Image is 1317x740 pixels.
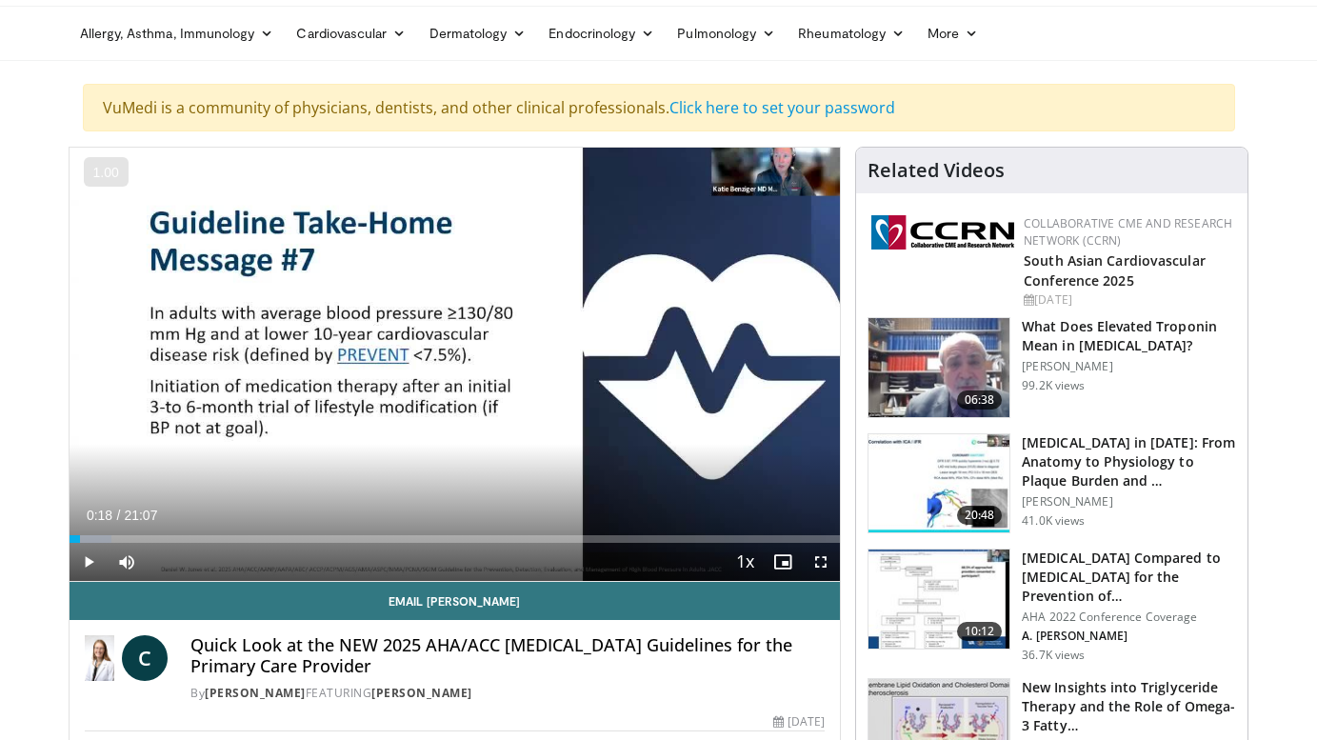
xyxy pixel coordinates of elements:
h3: What Does Elevated Troponin Mean in [MEDICAL_DATA]? [1022,317,1236,355]
span: 0:18 [87,508,112,523]
a: South Asian Cardiovascular Conference 2025 [1024,251,1206,290]
button: Fullscreen [802,543,840,581]
img: 823da73b-7a00-425d-bb7f-45c8b03b10c3.150x105_q85_crop-smart_upscale.jpg [868,434,1009,533]
a: Click here to set your password [669,97,895,118]
a: Allergy, Asthma, Immunology [69,14,286,52]
a: C [122,635,168,681]
div: Progress Bar [70,535,841,543]
span: 21:07 [124,508,157,523]
a: Pulmonology [666,14,787,52]
a: More [916,14,989,52]
a: [PERSON_NAME] [205,685,306,701]
h4: Quick Look at the NEW 2025 AHA/ACC [MEDICAL_DATA] Guidelines for the Primary Care Provider [190,635,825,676]
img: 7c0f9b53-1609-4588-8498-7cac8464d722.150x105_q85_crop-smart_upscale.jpg [868,550,1009,649]
h3: [MEDICAL_DATA] Compared to [MEDICAL_DATA] for the Prevention of… [1022,549,1236,606]
img: Dr. Catherine P. Benziger [85,635,115,681]
div: [DATE] [1024,291,1232,309]
button: Enable picture-in-picture mode [764,543,802,581]
a: Rheumatology [787,14,916,52]
h3: [MEDICAL_DATA] in [DATE]: From Anatomy to Physiology to Plaque Burden and … [1022,433,1236,490]
span: 06:38 [957,390,1003,410]
a: Cardiovascular [285,14,417,52]
a: Dermatology [418,14,538,52]
h3: New Insights into Triglyceride Therapy and the Role of Omega-3 Fatty… [1022,678,1236,735]
video-js: Video Player [70,148,841,582]
a: 10:12 [MEDICAL_DATA] Compared to [MEDICAL_DATA] for the Prevention of… AHA 2022 Conference Covera... [868,549,1236,663]
p: 36.7K views [1022,648,1085,663]
img: 98daf78a-1d22-4ebe-927e-10afe95ffd94.150x105_q85_crop-smart_upscale.jpg [868,318,1009,417]
a: Email [PERSON_NAME] [70,582,841,620]
button: Play [70,543,108,581]
p: [PERSON_NAME] [1022,359,1236,374]
p: A. [PERSON_NAME] [1022,629,1236,644]
p: AHA 2022 Conference Coverage [1022,610,1236,625]
button: Mute [108,543,146,581]
a: [PERSON_NAME] [371,685,472,701]
a: 06:38 What Does Elevated Troponin Mean in [MEDICAL_DATA]? [PERSON_NAME] 99.2K views [868,317,1236,418]
span: 10:12 [957,622,1003,641]
div: VuMedi is a community of physicians, dentists, and other clinical professionals. [83,84,1235,131]
img: a04ee3ba-8487-4636-b0fb-5e8d268f3737.png.150x105_q85_autocrop_double_scale_upscale_version-0.2.png [871,215,1014,250]
button: Playback Rate [726,543,764,581]
p: 41.0K views [1022,513,1085,529]
a: Endocrinology [537,14,666,52]
a: 20:48 [MEDICAL_DATA] in [DATE]: From Anatomy to Physiology to Plaque Burden and … [PERSON_NAME] 4... [868,433,1236,534]
span: / [117,508,121,523]
div: [DATE] [773,713,825,730]
p: 99.2K views [1022,378,1085,393]
div: By FEATURING [190,685,825,702]
a: Collaborative CME and Research Network (CCRN) [1024,215,1232,249]
span: 20:48 [957,506,1003,525]
p: [PERSON_NAME] [1022,494,1236,510]
h4: Related Videos [868,159,1005,182]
